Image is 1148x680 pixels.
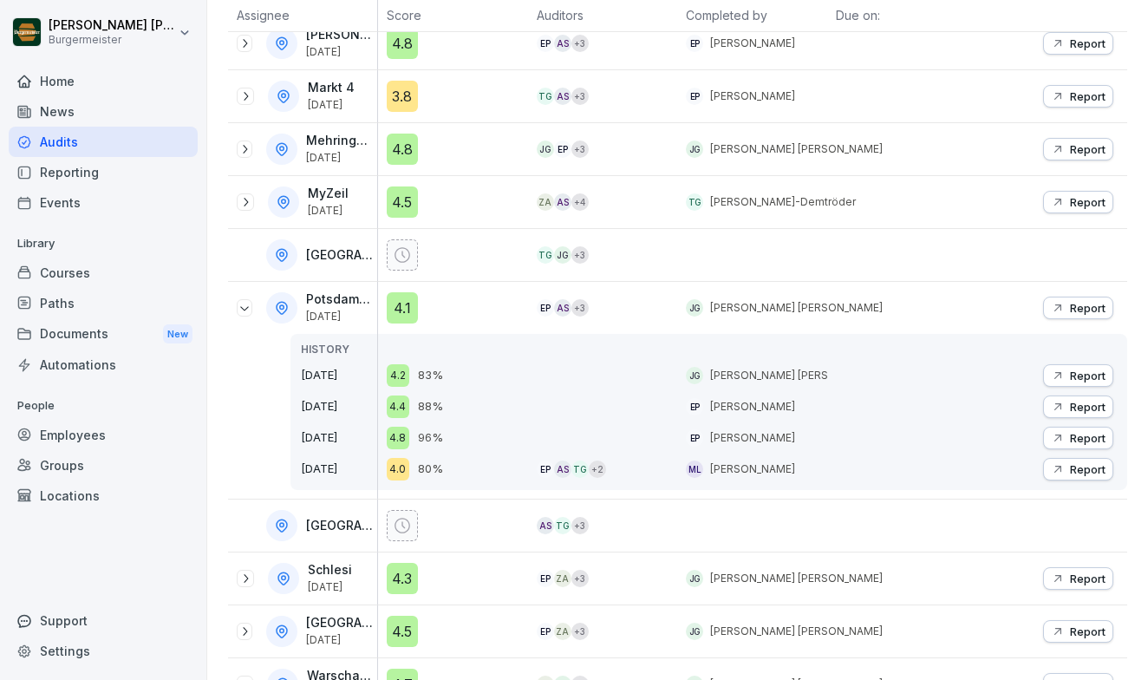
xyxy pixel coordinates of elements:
div: 4.5 [387,616,418,647]
p: Report [1070,462,1106,476]
div: EP [537,35,554,52]
div: EP [686,35,703,52]
p: [PERSON_NAME] [PERSON_NAME] [710,368,883,383]
div: 4.3 [387,563,418,594]
button: Report [1043,191,1113,213]
button: Report [1043,32,1113,55]
a: Automations [9,350,198,380]
div: 3.8 [387,81,418,112]
p: 96% [418,429,443,447]
p: [DATE] [306,311,374,323]
div: EP [686,429,703,447]
div: EP [537,299,554,317]
div: New [163,324,192,344]
div: ZA [554,623,571,640]
button: Report [1043,458,1113,481]
div: AS [554,299,571,317]
div: AS [554,193,571,211]
p: [GEOGRAPHIC_DATA] [306,616,374,631]
div: 4.2 [387,364,409,387]
div: 4.8 [387,427,409,449]
div: TG [537,246,554,264]
a: Reporting [9,157,198,187]
p: [DATE] [301,429,377,447]
a: Home [9,66,198,96]
p: [DATE] [306,46,374,58]
div: TG [554,517,571,534]
p: [PERSON_NAME] [PERSON_NAME] [710,300,883,316]
p: [PERSON_NAME] [710,461,795,477]
p: Burgermeister [49,34,175,46]
p: Potsdam HBF [306,292,374,307]
p: [PERSON_NAME] [710,430,795,446]
div: EP [537,623,554,640]
p: [PERSON_NAME] [710,88,795,104]
p: Report [1070,431,1106,445]
p: [DATE] [306,152,374,164]
p: Report [1070,89,1106,103]
p: Report [1070,572,1106,585]
p: MyZeil [308,186,349,201]
a: Paths [9,288,198,318]
div: + 3 [571,246,589,264]
p: Schlesi [308,563,352,578]
a: Audits [9,127,198,157]
a: Employees [9,420,198,450]
div: + 3 [571,141,589,158]
div: + 4 [571,193,589,211]
p: 88% [418,398,443,415]
p: Markt 4 [308,81,355,95]
div: Support [9,605,198,636]
p: [PERSON_NAME] [PERSON_NAME] [49,18,175,33]
div: JG [686,141,703,158]
p: [PERSON_NAME] [PERSON_NAME] [710,624,883,639]
p: [GEOGRAPHIC_DATA] [306,248,374,263]
div: JG [686,623,703,640]
p: [GEOGRAPHIC_DATA] [306,519,374,533]
div: TG [686,193,703,211]
button: Report [1043,297,1113,319]
div: + 2 [589,461,606,478]
button: Report [1043,620,1113,643]
button: Report [1043,567,1113,590]
div: Groups [9,450,198,481]
div: Documents [9,318,198,350]
p: HISTORY [301,342,377,357]
p: Report [1070,369,1106,382]
div: 4.8 [387,28,418,59]
p: [DATE] [308,581,352,593]
div: EP [686,398,703,415]
div: ZA [554,570,571,587]
p: Mehringdamm [306,134,374,148]
div: EP [537,461,554,478]
div: JG [554,246,571,264]
p: [PERSON_NAME] Str. [306,28,374,42]
p: [DATE] [301,461,377,478]
p: [DATE] [301,367,377,384]
p: [PERSON_NAME] [710,399,795,415]
p: 83% [418,367,443,384]
a: Events [9,187,198,218]
div: AS [537,517,554,534]
div: TG [537,88,554,105]
div: + 3 [571,623,589,640]
div: EP [554,141,571,158]
button: Report [1043,364,1113,387]
p: Library [9,230,198,258]
div: EP [686,88,703,105]
p: Report [1070,301,1106,315]
div: JG [537,141,554,158]
div: JG [686,570,703,587]
p: Assignee [237,6,369,24]
p: [DATE] [308,205,349,217]
p: [PERSON_NAME]-Demtröder [710,194,856,210]
p: [PERSON_NAME] [PERSON_NAME] [710,141,883,157]
p: Score [387,6,519,24]
a: Locations [9,481,198,511]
